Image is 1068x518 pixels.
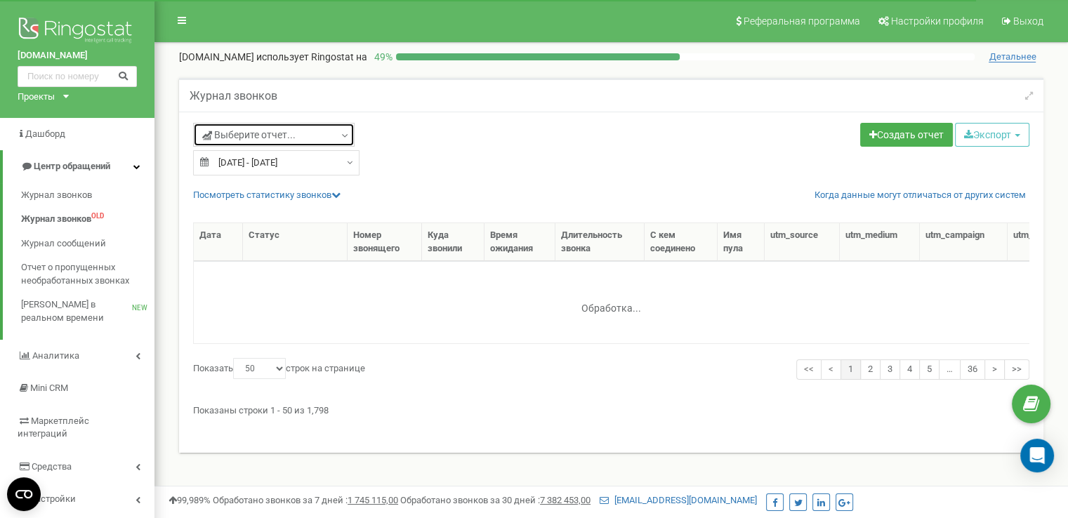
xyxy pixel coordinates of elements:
u: 1 745 115,00 [348,495,398,505]
a: Центр обращений [3,150,154,183]
th: С кем соединено [645,223,718,261]
a: Отчет о пропущенных необработанных звонках [21,255,154,293]
a: Выберите отчет... [193,123,355,147]
span: Выберите отчет... [202,128,296,142]
a: Создать отчет [860,123,953,147]
a: … [939,359,961,380]
span: Настройки [29,493,76,504]
u: 7 382 453,00 [540,495,591,505]
input: Поиск по номеру [18,66,137,87]
a: Когда данные могут отличаться от других систем [815,189,1026,202]
span: Журнал звонков [21,213,91,226]
span: Журнал сообщений [21,237,106,251]
span: [PERSON_NAME] в реальном времени [21,298,132,324]
label: Показать строк на странице [193,358,365,379]
div: Показаны строки 1 - 50 из 1,798 [193,399,1029,418]
span: Отчет о пропущенных необработанных звонках [21,261,147,287]
a: 4 [899,359,920,380]
span: Дашборд [25,128,65,139]
h5: Журнал звонков [190,90,277,102]
span: Аналитика [32,350,79,361]
span: Журнал звонков [21,189,92,202]
a: Журнал сообщений [21,232,154,256]
span: Маркетплейс интеграций [18,416,89,439]
select: Показатьстрок на странице [233,358,286,379]
a: 5 [919,359,940,380]
a: [DOMAIN_NAME] [18,49,137,62]
span: использует Ringostat на [256,51,367,62]
span: 99,989% [169,495,211,505]
th: Имя пула [718,223,765,261]
a: < [821,359,841,380]
th: Дата [194,223,243,261]
div: Обработка... [524,291,699,312]
a: 1 [840,359,861,380]
p: 49 % [367,50,396,64]
span: Средства [32,461,72,472]
a: Посмотреть cтатистику звонков [193,190,341,200]
span: Центр обращений [34,161,110,171]
span: Mini CRM [30,383,68,393]
th: Статус [243,223,348,261]
button: Open CMP widget [7,477,41,511]
a: 3 [880,359,900,380]
a: >> [1004,359,1029,380]
a: 2 [860,359,881,380]
span: Обработано звонков за 7 дней : [213,495,398,505]
th: Время ожидания [484,223,555,261]
span: Реферальная программа [744,15,860,27]
div: Проекты [18,91,55,104]
span: Обработано звонков за 30 дней : [400,495,591,505]
a: Журнал звонков [21,183,154,208]
a: << [796,359,822,380]
span: Детальнее [989,51,1036,62]
span: Выход [1013,15,1043,27]
a: > [984,359,1005,380]
p: [DOMAIN_NAME] [179,50,367,64]
a: [PERSON_NAME] в реальном времениNEW [21,293,154,330]
button: Экспорт [955,123,1029,147]
span: Настройки профиля [891,15,984,27]
th: Номер звонящего [348,223,422,261]
th: Длительность звонка [555,223,645,261]
a: [EMAIL_ADDRESS][DOMAIN_NAME] [600,495,757,505]
th: utm_medium [840,223,920,261]
th: Куда звонили [422,223,484,261]
img: Ringostat logo [18,14,137,49]
a: Журнал звонковOLD [21,207,154,232]
div: Open Intercom Messenger [1020,439,1054,472]
th: utm_source [765,223,840,261]
a: 36 [960,359,985,380]
th: utm_campaign [920,223,1007,261]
